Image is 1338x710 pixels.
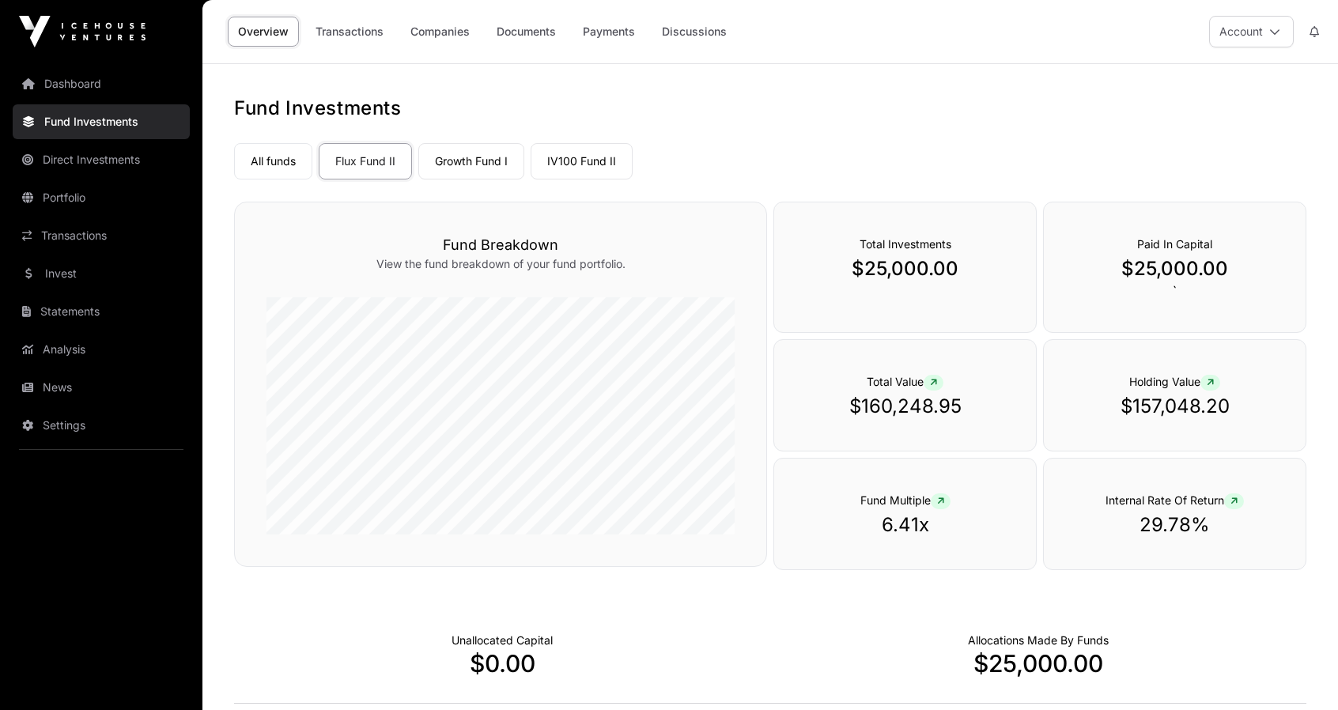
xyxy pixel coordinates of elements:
[806,394,1004,419] p: $160,248.95
[1137,237,1212,251] span: Paid In Capital
[13,256,190,291] a: Invest
[867,375,943,388] span: Total Value
[13,370,190,405] a: News
[266,256,735,272] p: View the fund breakdown of your fund portfolio.
[13,180,190,215] a: Portfolio
[531,143,633,179] a: IV100 Fund II
[266,234,735,256] h3: Fund Breakdown
[400,17,480,47] a: Companies
[305,17,394,47] a: Transactions
[1129,375,1220,388] span: Holding Value
[13,294,190,329] a: Statements
[234,649,770,678] p: $0.00
[319,143,412,179] a: Flux Fund II
[452,633,553,648] p: Cash not yet allocated
[806,256,1004,281] p: $25,000.00
[19,16,146,47] img: Icehouse Ventures Logo
[860,237,951,251] span: Total Investments
[13,66,190,101] a: Dashboard
[968,633,1109,648] p: Capital Deployed Into Companies
[486,17,566,47] a: Documents
[13,332,190,367] a: Analysis
[573,17,645,47] a: Payments
[13,218,190,253] a: Transactions
[806,512,1004,538] p: 6.41x
[1075,256,1274,281] p: $25,000.00
[234,96,1306,121] h1: Fund Investments
[1075,512,1274,538] p: 29.78%
[13,142,190,177] a: Direct Investments
[228,17,299,47] a: Overview
[13,104,190,139] a: Fund Investments
[1043,202,1306,333] div: `
[13,408,190,443] a: Settings
[1075,394,1274,419] p: $157,048.20
[418,143,524,179] a: Growth Fund I
[1209,16,1294,47] button: Account
[770,649,1306,678] p: $25,000.00
[234,143,312,179] a: All funds
[652,17,737,47] a: Discussions
[1106,493,1244,507] span: Internal Rate Of Return
[860,493,951,507] span: Fund Multiple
